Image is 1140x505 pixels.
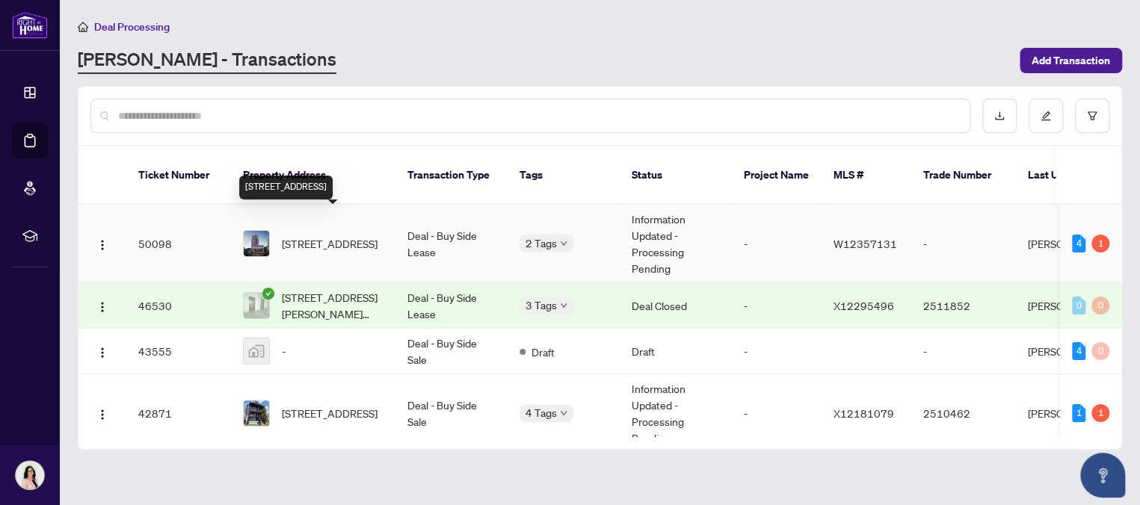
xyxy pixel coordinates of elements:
th: Ticket Number [126,146,231,205]
td: - [911,205,1016,283]
th: Status [620,146,732,205]
td: - [911,329,1016,374]
span: 2 Tags [526,235,557,252]
td: - [732,205,822,283]
span: [STREET_ADDRESS][PERSON_NAME][PERSON_NAME] [282,289,383,322]
button: filter [1075,99,1109,133]
td: 2510462 [911,374,1016,453]
td: Information Updated - Processing Pending [620,374,732,453]
td: [PERSON_NAME] [1016,283,1128,329]
span: download [994,111,1005,121]
span: [STREET_ADDRESS] [282,235,378,252]
div: 1 [1091,235,1109,252]
button: Open asap [1080,453,1125,498]
td: Deal Closed [620,283,732,329]
td: 43555 [126,329,231,374]
div: 1 [1072,404,1085,422]
span: - [282,343,286,359]
span: edit [1041,111,1051,121]
span: Deal Processing [94,20,170,34]
td: Deal - Buy Side Sale [395,374,508,453]
td: [PERSON_NAME] [1016,329,1128,374]
td: [PERSON_NAME] [1016,374,1128,453]
span: W12357131 [834,237,897,250]
span: 4 Tags [526,404,557,421]
td: 2511852 [911,283,1016,329]
span: down [560,240,567,247]
button: Logo [90,232,114,255]
td: 50098 [126,205,231,283]
span: [STREET_ADDRESS] [282,405,378,421]
td: 46530 [126,283,231,329]
img: Logo [96,347,108,359]
div: 0 [1072,297,1085,315]
th: Transaction Type [395,146,508,205]
button: edit [1029,99,1063,133]
img: Logo [96,301,108,313]
td: 42871 [126,374,231,453]
div: 4 [1072,342,1085,360]
td: Deal - Buy Side Sale [395,329,508,374]
th: Project Name [732,146,822,205]
img: logo [12,11,48,39]
td: Draft [620,329,732,374]
td: Information Updated - Processing Pending [620,205,732,283]
button: download [982,99,1017,133]
span: down [560,302,567,309]
img: thumbnail-img [244,231,269,256]
span: home [78,22,88,32]
td: - [732,329,822,374]
td: Deal - Buy Side Lease [395,205,508,283]
div: 1 [1091,404,1109,422]
span: down [560,409,567,417]
img: thumbnail-img [244,293,269,318]
img: Profile Icon [16,461,44,489]
th: Last Updated By [1016,146,1128,205]
span: 3 Tags [526,297,557,314]
span: filter [1087,111,1097,121]
th: Trade Number [911,146,1016,205]
span: Add Transaction [1032,49,1110,72]
th: MLS # [822,146,911,205]
div: 4 [1072,235,1085,252]
button: Logo [90,339,114,363]
td: Deal - Buy Side Lease [395,283,508,329]
span: Draft [532,344,555,360]
span: X12181079 [834,406,894,420]
a: [PERSON_NAME] - Transactions [78,47,336,74]
button: Logo [90,401,114,425]
div: [STREET_ADDRESS] [239,176,333,199]
img: thumbnail-img [244,338,269,364]
td: [PERSON_NAME] [1016,205,1128,283]
img: thumbnail-img [244,400,269,426]
span: check-circle [262,288,274,300]
div: 0 [1091,342,1109,360]
th: Property Address [231,146,395,205]
span: X12295496 [834,299,894,312]
th: Tags [508,146,620,205]
button: Logo [90,294,114,317]
img: Logo [96,239,108,251]
td: - [732,283,822,329]
img: Logo [96,409,108,421]
td: - [732,374,822,453]
div: 0 [1091,297,1109,315]
button: Add Transaction [1020,48,1122,73]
